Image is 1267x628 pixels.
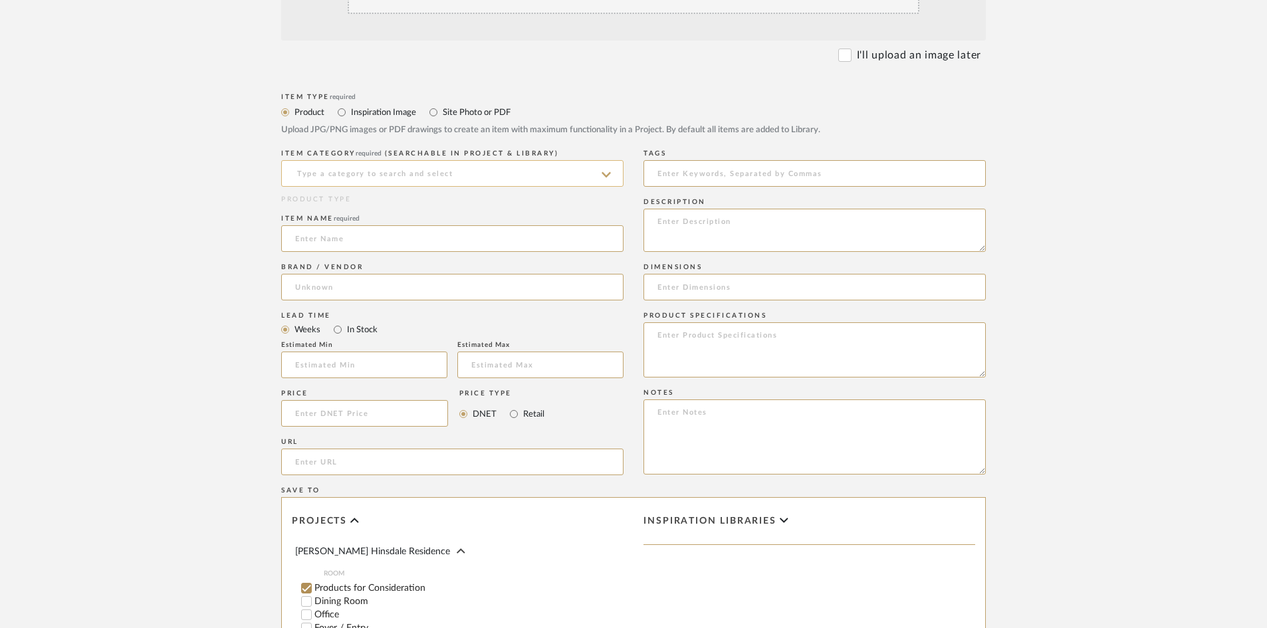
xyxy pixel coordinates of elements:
div: Item name [281,215,624,223]
input: Estimated Max [457,352,624,378]
label: In Stock [346,322,378,337]
div: Description [643,198,986,206]
div: ITEM CATEGORY [281,150,624,157]
label: Inspiration Image [350,105,416,120]
div: Save To [281,486,986,494]
mat-radio-group: Select item type [281,321,624,338]
label: Site Photo or PDF [441,105,511,120]
div: PRODUCT TYPE [281,195,624,205]
div: Notes [643,389,986,397]
span: required [356,150,382,157]
input: Type a category to search and select [281,160,624,187]
label: I'll upload an image later [857,47,981,63]
input: Enter Keywords, Separated by Commas [643,160,986,187]
div: Estimated Max [457,341,624,349]
span: Inspiration libraries [643,516,776,527]
span: ROOM [324,568,624,579]
label: Dining Room [314,597,624,606]
input: Enter Dimensions [643,274,986,300]
label: DNET [471,407,497,421]
label: Product [293,105,324,120]
div: Item Type [281,93,986,101]
span: (Searchable in Project & Library) [385,150,559,157]
span: required [334,215,360,222]
mat-radio-group: Select price type [459,400,544,427]
span: [PERSON_NAME] Hinsdale Residence [295,547,450,556]
label: Retail [522,407,544,421]
span: Projects [292,516,347,527]
div: Upload JPG/PNG images or PDF drawings to create an item with maximum functionality in a Project. ... [281,124,986,137]
input: Enter Name [281,225,624,252]
label: Office [314,610,624,619]
div: Dimensions [643,263,986,271]
div: Lead Time [281,312,624,320]
span: required [330,94,356,100]
div: Product Specifications [643,312,986,320]
input: Enter URL [281,449,624,475]
div: Tags [643,150,986,157]
label: Weeks [293,322,320,337]
div: Price Type [459,389,544,397]
input: Enter DNET Price [281,400,448,427]
label: Products for Consideration [314,583,624,593]
div: Brand / Vendor [281,263,624,271]
input: Unknown [281,274,624,300]
input: Estimated Min [281,352,447,378]
div: Estimated Min [281,341,447,349]
div: URL [281,438,624,446]
mat-radio-group: Select item type [281,104,986,120]
div: Price [281,389,448,397]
